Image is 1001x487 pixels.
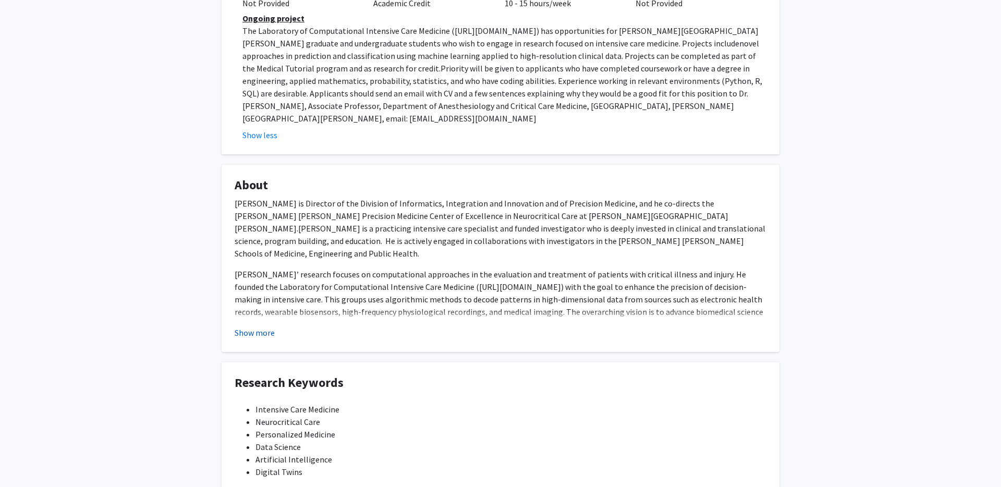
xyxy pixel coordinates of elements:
p: [PERSON_NAME]’ research focuses on computational approaches in the evaluation and treatment of pa... [235,268,766,331]
u: Ongoing project [242,13,304,23]
h4: About [235,178,766,193]
span: Intensive Care Medicine [255,404,339,415]
span: novel approaches in prediction and classification using machine learning applied to high-resoluti... [242,38,759,74]
li: Digital Twins [255,466,766,478]
p: [URL][DOMAIN_NAME] Priority will be given to applicants who have completed coursework or have a d... [242,25,766,125]
span: The Laboratory of Computational Intensive Care Medicine ( [242,26,455,36]
iframe: Chat [8,440,44,479]
h4: Research Keywords [235,375,766,391]
li: Data Science [255,441,766,453]
span: Neurocritical Care [255,417,320,427]
li: Artificial Intelligence [255,453,766,466]
span: [PERSON_NAME] is a practicing intensive care specialist and funded investigator who is deeply inv... [235,223,765,259]
p: [PERSON_NAME] is Director of the Division of Informatics, Integration and Innovation and of Preci... [235,197,766,260]
li: Personalized Medicine [255,428,766,441]
button: Show less [242,129,277,141]
button: Show more [235,326,275,339]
